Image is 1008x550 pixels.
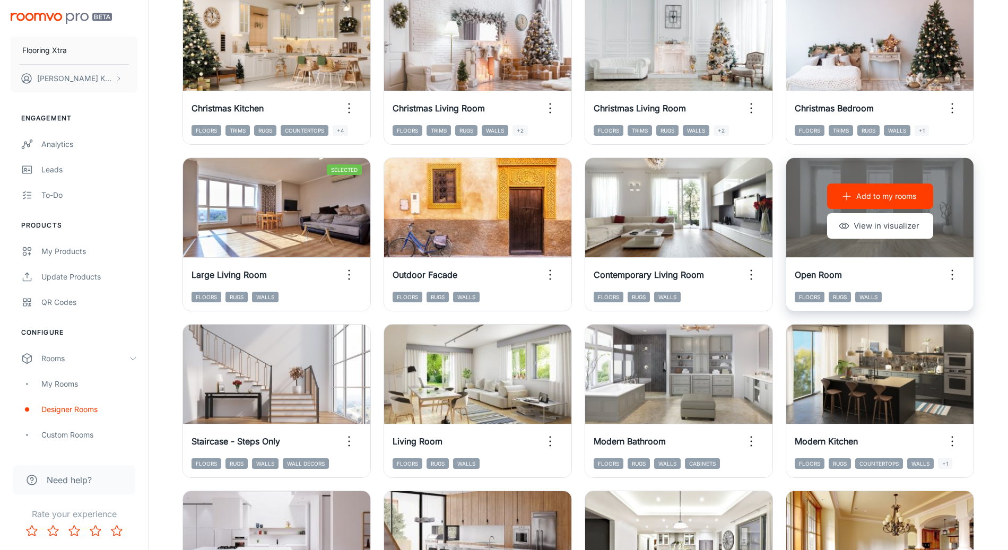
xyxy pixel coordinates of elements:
span: Floors [192,125,221,136]
span: Countertops [855,458,903,469]
button: Rate 3 star [64,520,85,542]
span: Selected [327,164,362,175]
p: Flooring Xtra [22,45,67,56]
span: +1 [938,458,952,469]
span: Rugs [829,292,851,302]
span: Trims [829,125,853,136]
span: Rugs [628,458,650,469]
div: Custom Rooms [41,429,137,441]
span: Trims [427,125,451,136]
button: Rate 1 star [21,520,42,542]
span: Floors [192,458,221,469]
span: +2 [512,125,528,136]
span: +2 [714,125,729,136]
span: Floors [393,458,422,469]
span: Trims [225,125,250,136]
span: Walls [654,292,681,302]
span: Floors [795,292,824,302]
span: Countertops [281,125,328,136]
span: Walls [884,125,910,136]
div: QR Codes [41,296,137,308]
span: Walls [453,458,480,469]
div: My Products [41,246,137,257]
span: Rugs [225,292,248,302]
span: Walls [654,458,681,469]
button: Add to my rooms [827,184,933,209]
span: Rugs [254,125,276,136]
h6: Contemporary Living Room [594,268,704,281]
div: Rooms [41,353,129,364]
span: Rugs [427,292,449,302]
span: Rugs [857,125,880,136]
h6: Large Living Room [192,268,267,281]
div: Designer Rooms [41,404,137,415]
span: +1 [915,125,929,136]
span: Floors [795,458,824,469]
button: Rate 4 star [85,520,106,542]
span: Floors [393,292,422,302]
h6: Christmas Bedroom [795,102,874,115]
p: Add to my rooms [856,190,916,202]
div: Update Products [41,271,137,283]
div: Leads [41,164,137,176]
span: Rugs [628,292,650,302]
span: Walls [252,458,279,469]
span: Floors [795,125,824,136]
h6: Modern Kitchen [795,435,858,448]
span: Floors [594,458,623,469]
span: Floors [594,125,623,136]
span: Walls [683,125,709,136]
h6: Living Room [393,435,442,448]
span: Rugs [225,458,248,469]
span: Wall Decors [283,458,329,469]
span: Walls [855,292,882,302]
h6: Christmas Living Room [594,102,686,115]
span: Cabinets [685,458,720,469]
button: View in visualizer [827,213,933,239]
span: Walls [907,458,934,469]
span: Rugs [455,125,477,136]
span: Floors [594,292,623,302]
h6: Christmas Living Room [393,102,485,115]
button: Rate 2 star [42,520,64,542]
h6: Modern Bathroom [594,435,666,448]
span: Floors [192,292,221,302]
h6: Christmas Kitchen [192,102,264,115]
h6: Outdoor Facade [393,268,457,281]
div: To-do [41,189,137,201]
p: [PERSON_NAME] Khurana [37,73,112,84]
span: +4 [333,125,348,136]
button: Flooring Xtra [11,37,137,64]
img: Roomvo PRO Beta [11,13,112,24]
span: Need help? [47,474,92,486]
span: Walls [482,125,508,136]
span: Rugs [829,458,851,469]
h6: Staircase - Steps Only [192,435,280,448]
span: Floors [393,125,422,136]
div: Analytics [41,138,137,150]
p: Rate your experience [8,508,140,520]
span: Walls [252,292,279,302]
button: [PERSON_NAME] Khurana [11,65,137,92]
span: Walls [453,292,480,302]
span: Trims [628,125,652,136]
span: Rugs [427,458,449,469]
button: Rate 5 star [106,520,127,542]
h6: Open Room [795,268,842,281]
span: Rugs [656,125,679,136]
div: My Rooms [41,378,137,390]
